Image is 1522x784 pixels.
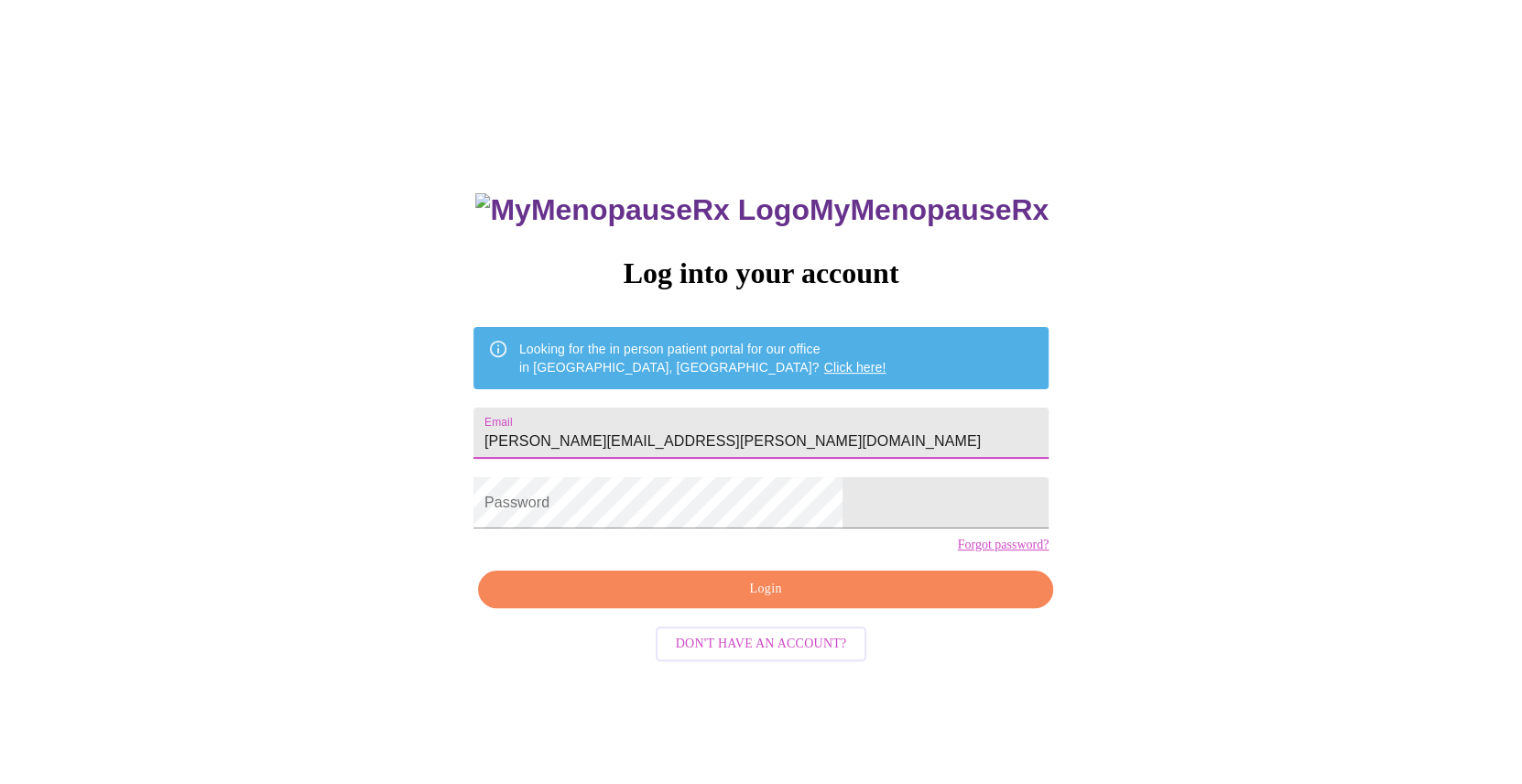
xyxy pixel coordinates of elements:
[957,538,1049,552] a: Forgot password?
[475,193,809,227] img: MyMenopauseRx Logo
[499,578,1032,601] span: Login
[519,332,886,384] div: Looking for the in person patient portal for our office in [GEOGRAPHIC_DATA], [GEOGRAPHIC_DATA]?
[478,571,1053,608] button: Login
[651,635,872,650] a: Don't have an account?
[473,256,1049,290] h3: Log into your account
[656,626,867,662] button: Don't have an account?
[824,360,886,375] a: Click here!
[475,193,1049,227] h3: MyMenopauseRx
[676,633,847,656] span: Don't have an account?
